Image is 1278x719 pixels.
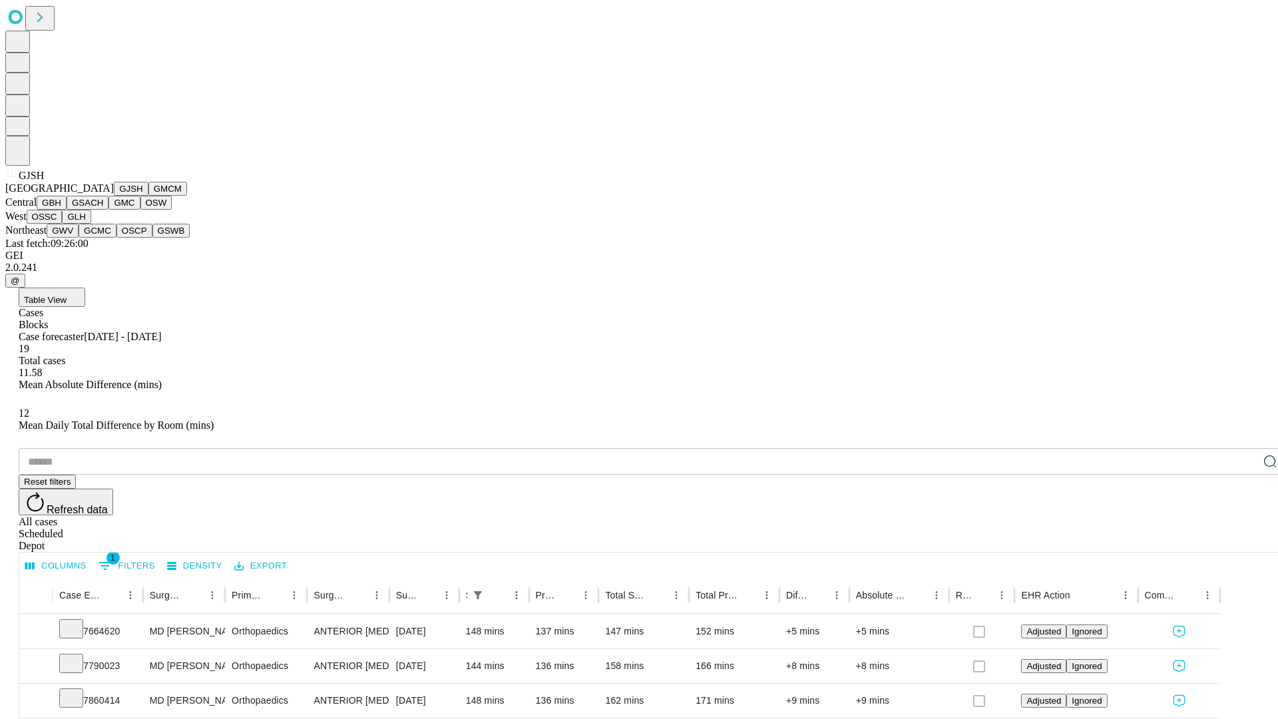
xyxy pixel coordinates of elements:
[466,590,467,600] div: Scheduled In Room Duration
[696,590,738,600] div: Total Predicted Duration
[489,586,507,604] button: Sort
[469,586,487,604] div: 1 active filter
[1021,694,1066,708] button: Adjusted
[786,590,807,600] div: Difference
[232,614,300,648] div: Orthopaedics
[1072,696,1102,706] span: Ignored
[59,590,101,600] div: Case Epic Id
[19,355,65,366] span: Total cases
[5,196,37,208] span: Central
[856,649,943,683] div: +8 mins
[1026,661,1061,671] span: Adjusted
[1116,586,1135,604] button: Menu
[605,614,682,648] div: 147 mins
[605,590,647,600] div: Total Scheduled Duration
[62,210,91,224] button: GLH
[150,590,183,600] div: Surgeon Name
[992,586,1011,604] button: Menu
[37,196,67,210] button: GBH
[106,551,120,565] span: 1
[786,684,843,718] div: +9 mins
[24,295,67,305] span: Table View
[1066,659,1107,673] button: Ignored
[1072,626,1102,636] span: Ignored
[5,274,25,288] button: @
[696,684,773,718] div: 171 mins
[1198,586,1217,604] button: Menu
[827,586,846,604] button: Menu
[667,586,686,604] button: Menu
[150,614,218,648] div: MD [PERSON_NAME] [PERSON_NAME]
[152,224,190,238] button: GSWB
[19,489,113,515] button: Refresh data
[739,586,757,604] button: Sort
[396,614,453,648] div: [DATE]
[59,649,136,683] div: 7790023
[1066,624,1107,638] button: Ignored
[576,586,595,604] button: Menu
[203,586,222,604] button: Menu
[232,684,300,718] div: Orthopaedics
[232,649,300,683] div: Orthopaedics
[84,331,161,342] span: [DATE] - [DATE]
[536,649,592,683] div: 136 mins
[314,684,382,718] div: ANTERIOR [MEDICAL_DATA] TOTAL HIP
[809,586,827,604] button: Sort
[5,224,47,236] span: Northeast
[5,250,1273,262] div: GEI
[605,684,682,718] div: 162 mins
[121,586,140,604] button: Menu
[95,555,158,577] button: Show filters
[466,614,523,648] div: 148 mins
[786,649,843,683] div: +8 mins
[5,238,89,249] span: Last fetch: 09:26:00
[19,331,84,342] span: Case forecaster
[856,614,943,648] div: +5 mins
[19,367,42,378] span: 11.58
[696,649,773,683] div: 166 mins
[507,586,526,604] button: Menu
[11,276,20,286] span: @
[67,196,108,210] button: GSACH
[19,407,29,419] span: 12
[285,586,304,604] button: Menu
[314,649,382,683] div: ANTERIOR [MEDICAL_DATA] TOTAL HIP
[856,684,943,718] div: +9 mins
[396,590,417,600] div: Surgery Date
[1021,659,1066,673] button: Adjusted
[79,224,116,238] button: GCMC
[558,586,576,604] button: Sort
[184,586,203,604] button: Sort
[927,586,946,604] button: Menu
[419,586,437,604] button: Sort
[231,556,290,577] button: Export
[114,182,148,196] button: GJSH
[19,379,162,390] span: Mean Absolute Difference (mins)
[5,182,114,194] span: [GEOGRAPHIC_DATA]
[536,614,592,648] div: 137 mins
[605,649,682,683] div: 158 mins
[59,684,136,718] div: 7860414
[5,210,27,222] span: West
[1021,624,1066,638] button: Adjusted
[1179,586,1198,604] button: Sort
[27,210,63,224] button: OSSC
[26,620,46,644] button: Expand
[5,262,1273,274] div: 2.0.241
[466,649,523,683] div: 144 mins
[437,586,456,604] button: Menu
[757,586,776,604] button: Menu
[116,224,152,238] button: OSCP
[19,419,214,431] span: Mean Daily Total Difference by Room (mins)
[26,690,46,713] button: Expand
[349,586,367,604] button: Sort
[696,614,773,648] div: 152 mins
[47,224,79,238] button: GWV
[648,586,667,604] button: Sort
[19,475,76,489] button: Reset filters
[1072,661,1102,671] span: Ignored
[22,556,90,577] button: Select columns
[164,556,226,577] button: Density
[1072,586,1090,604] button: Sort
[396,684,453,718] div: [DATE]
